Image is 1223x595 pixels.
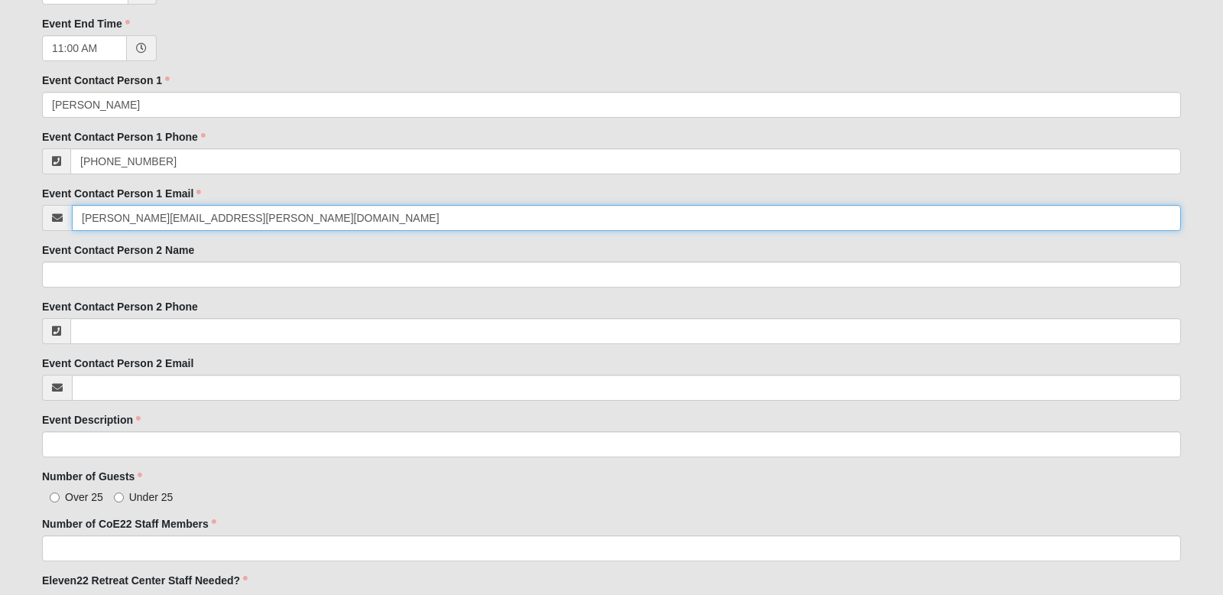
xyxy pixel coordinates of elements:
label: Event Contact Person 2 Email [42,356,193,371]
label: Event Contact Person 2 Name [42,242,194,258]
span: Over 25 [65,491,103,503]
label: Number of Guests [42,469,142,484]
label: Number of CoE22 Staff Members [42,516,216,532]
label: Event Description [42,412,141,428]
label: Event End Time [42,16,130,31]
span: Under 25 [129,491,174,503]
label: Event Contact Person 2 Phone [42,299,198,314]
label: Event Contact Person 1 Phone [42,129,206,145]
label: Eleven22 Retreat Center Staff Needed? [42,573,248,588]
input: Over 25 [50,493,60,502]
label: Event Contact Person 1 Email [42,186,201,201]
input: Under 25 [114,493,124,502]
label: Event Contact Person 1 [42,73,170,88]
